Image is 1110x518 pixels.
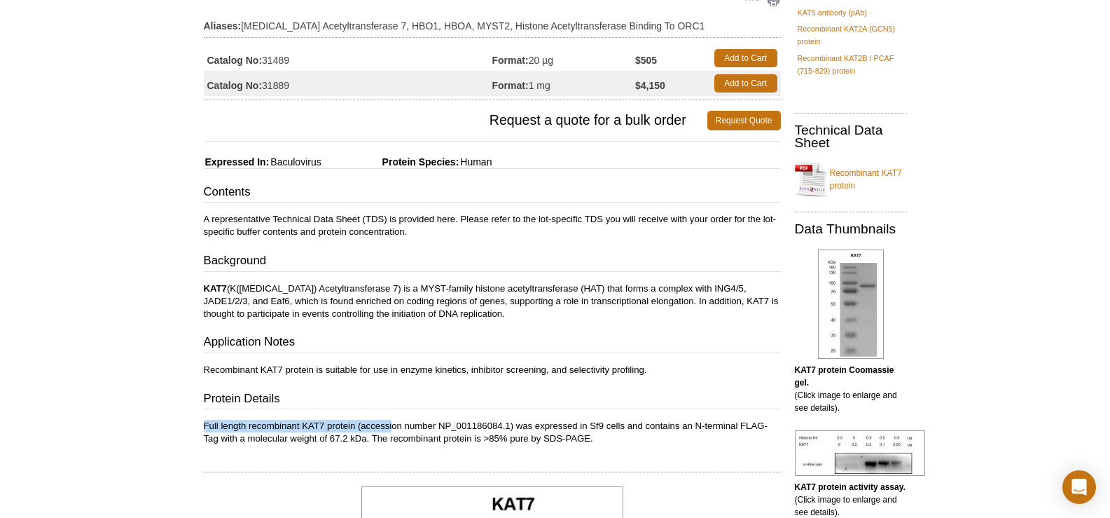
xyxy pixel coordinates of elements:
[795,365,894,388] b: KAT7 protein Coomassie gel.
[204,111,707,130] span: Request a quote for a bulk order
[204,252,781,272] h3: Background
[635,54,657,67] strong: $505
[795,364,907,414] p: (Click image to enlarge and see details).
[714,49,777,67] a: Add to Cart
[324,156,459,168] span: Protein Species:
[204,420,781,445] p: Full length recombinant KAT7 protein (accession number NP_001186084.1) was expressed in Sf9 cells...
[204,184,781,203] h3: Contents
[204,213,781,238] p: A representative Technical Data Sheet (TDS) is provided here. Please refer to the lot-specific TD...
[795,223,907,236] h2: Data Thumbnails
[1062,470,1096,504] div: Open Intercom Messenger
[492,71,636,96] td: 1 mg
[795,124,907,149] h2: Technical Data Sheet
[204,390,781,410] h3: Protein Details
[492,54,529,67] strong: Format:
[204,156,270,168] span: Expressed In:
[818,250,884,359] img: KAT7 protein Coomassie gel
[795,482,906,492] b: KAT7 protein activity assay.
[795,430,925,476] img: KAT7 protein activity assay
[204,364,781,376] p: Recombinant KAT7 protein is suitable for use in enzyme kinetics, inhibitor screening, and selecti...
[492,79,529,92] strong: Format:
[207,54,263,67] strong: Catalog No:
[269,156,321,168] span: Baculovirus
[714,74,777,93] a: Add to Cart
[204,334,781,353] h3: Application Notes
[204,71,492,96] td: 31889
[204,282,781,320] p: (K([MEDICAL_DATA]) Acetyltransferase 7) is a MYST-family histone acetyltransferase (HAT) that for...
[798,52,904,77] a: Recombinant KAT2B / PCAF (715-829) protein
[492,46,636,71] td: 20 µg
[204,46,492,71] td: 31489
[207,79,263,92] strong: Catalog No:
[204,11,781,34] td: [MEDICAL_DATA] Acetyltransferase 7, HBO1, HBOA, MYST2, Histone Acetyltransferase Binding To ORC1
[707,111,781,130] a: Request Quote
[798,6,867,19] a: KAT5 antibody (pAb)
[204,20,242,32] strong: Aliases:
[459,156,492,168] span: Human
[635,79,665,92] strong: $4,150
[798,22,904,48] a: Recombinant KAT2A (GCN5) protein
[795,158,907,200] a: Recombinant KAT7 protein
[204,283,227,294] strong: KAT7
